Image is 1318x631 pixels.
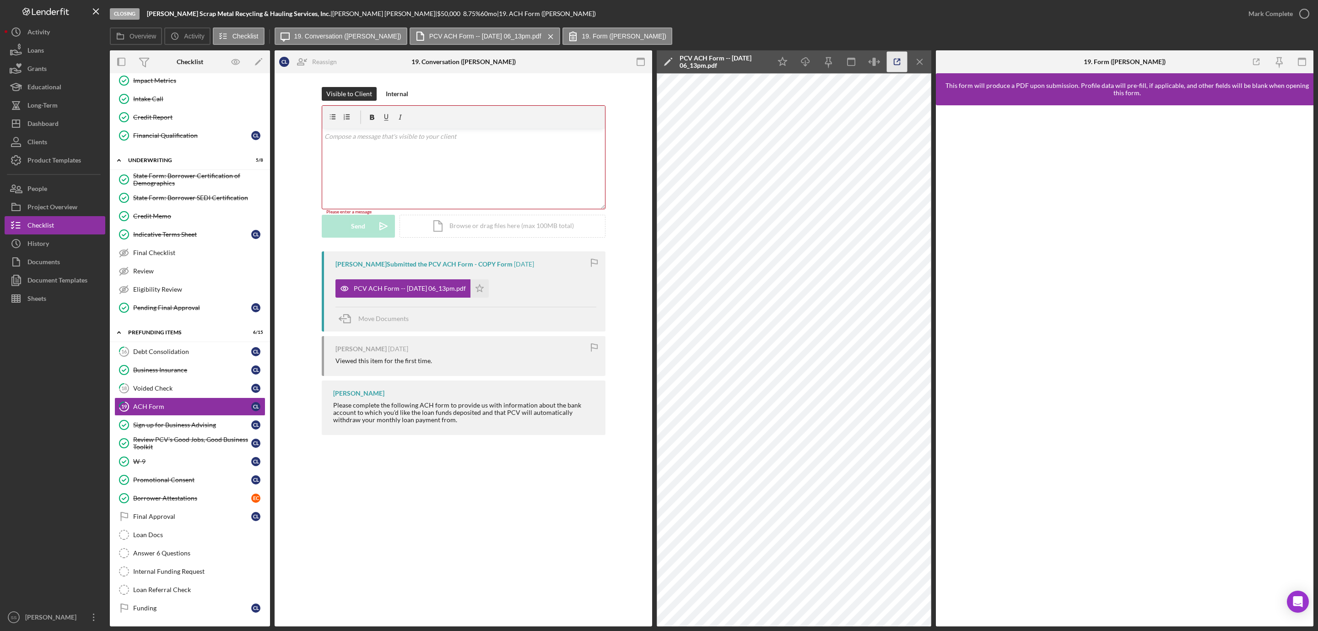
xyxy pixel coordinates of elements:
div: Mark Complete [1248,5,1293,23]
button: 19. Conversation ([PERSON_NAME]) [275,27,407,45]
button: 19. Form ([PERSON_NAME]) [562,27,672,45]
button: PCV ACH Form -- [DATE] 06_13pm.pdf [410,27,560,45]
div: 6 / 15 [247,330,263,335]
div: 5 / 8 [247,158,263,163]
div: C L [279,57,289,67]
time: 2025-08-28 22:07 [388,345,408,353]
tspan: 19 [121,403,127,409]
label: Activity [184,33,204,40]
button: PCV ACH Form -- [DATE] 06_13pm.pdf [335,279,489,298]
div: Internal [386,87,408,101]
div: Underwriting [128,158,240,163]
a: Final Checklist [114,244,265,262]
div: Internal Funding Request [133,568,265,575]
button: Internal [381,87,413,101]
a: State Form: Borrower Certification of Demographics [114,170,265,189]
div: Funding [133,604,251,612]
div: This form will produce a PDF upon submission. Profile data will pre-fill, if applicable, and othe... [940,82,1313,97]
button: SS[PERSON_NAME] [5,608,105,626]
div: ACH Form [133,403,251,410]
div: C L [251,402,260,411]
text: SS [11,615,17,620]
div: C L [251,303,260,312]
label: PCV ACH Form -- [DATE] 06_13pm.pdf [429,33,541,40]
div: Answer 6 Questions [133,549,265,557]
div: Eligibility Review [133,286,265,293]
button: Move Documents [335,307,418,330]
div: Viewed this item for the first time. [335,357,432,364]
label: 19. Form ([PERSON_NAME]) [582,33,666,40]
div: Promotional Consent [133,476,251,484]
a: Final ApprovalCL [114,507,265,526]
div: C L [251,604,260,613]
button: Checklist [213,27,265,45]
a: Loan Docs [114,526,265,544]
a: Borrower AttestationsEC [114,489,265,507]
a: FundingCL [114,599,265,617]
div: C L [251,457,260,466]
div: W-9 [133,458,251,465]
div: Intake Call [133,95,265,103]
a: Credit Report [114,108,265,126]
div: [PERSON_NAME] [23,608,82,629]
div: Review PCV's Good Jobs, Good Business Toolkit [133,436,251,451]
div: Review [133,267,265,275]
a: Intake Call [114,90,265,108]
button: Overview [110,27,162,45]
div: PCV ACH Form -- [DATE] 06_13pm.pdf [680,54,767,69]
label: Checklist [232,33,259,40]
div: Business Insurance [133,366,251,374]
div: [PERSON_NAME] [333,390,384,397]
label: 19. Conversation ([PERSON_NAME]) [294,33,401,40]
div: C L [251,365,260,375]
tspan: 18 [121,385,127,391]
div: PCV ACH Form -- [DATE] 06_13pm.pdf [354,285,466,292]
span: $50,000 [437,10,460,17]
button: CLReassign [275,53,346,71]
div: [PERSON_NAME] [PERSON_NAME] | [332,10,437,17]
div: Borrower Attestations [133,495,251,502]
a: Impact Metrics [114,71,265,90]
div: Loan Docs [133,531,265,539]
a: W-9CL [114,452,265,471]
a: Loan Referral Check [114,581,265,599]
div: Closing [110,8,140,20]
div: | 19. ACH Form ([PERSON_NAME]) [497,10,596,17]
a: Credit Memo [114,207,265,225]
time: 2025-08-28 22:13 [514,261,534,268]
div: Please complete the following ACH form to provide us with information about the bank account to w... [333,402,596,424]
div: Final Approval [133,513,251,520]
div: Final Checklist [133,249,265,256]
button: Mark Complete [1239,5,1313,23]
div: 19. Form ([PERSON_NAME]) [1084,58,1166,65]
div: State Form: Borrower SEDI Certification [133,194,265,201]
div: Debt Consolidation [133,348,251,355]
tspan: 16 [121,348,127,354]
div: Financial Qualification [133,132,251,139]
